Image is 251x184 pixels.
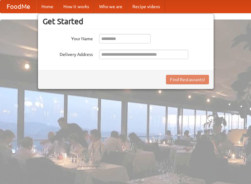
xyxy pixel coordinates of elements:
label: Your Name [43,34,93,42]
a: FoodMe [0,0,36,13]
h3: Get Started [43,17,209,26]
a: Home [36,0,58,13]
button: Find Restaurants! [166,75,209,84]
label: Delivery Address [43,50,93,58]
a: Who we are [94,0,127,13]
a: How it works [58,0,94,13]
a: Recipe videos [127,0,165,13]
